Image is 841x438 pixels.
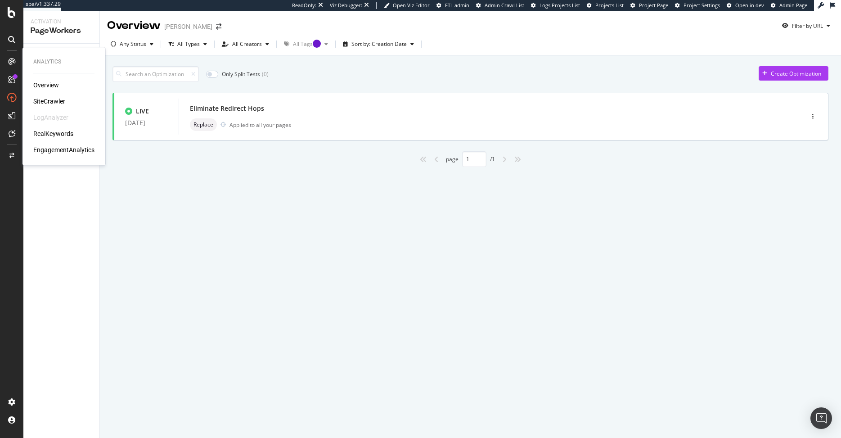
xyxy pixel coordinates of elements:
div: angle-left [431,152,442,167]
div: neutral label [190,118,217,131]
button: Any Status [107,37,157,51]
button: All Creators [218,37,273,51]
a: Open in dev [727,2,764,9]
div: arrow-right-arrow-left [216,23,221,30]
div: Activation [31,18,92,26]
span: Projects List [595,2,624,9]
a: FTL admin [436,2,469,9]
button: All TagsTooltip anchor [280,37,332,51]
a: Project Page [630,2,668,9]
span: Open Viz Editor [393,2,430,9]
div: All Types [177,41,200,47]
button: Filter by URL [778,18,834,33]
div: [DATE] [125,119,168,126]
a: Admin Crawl List [476,2,524,9]
div: Overview [107,18,161,33]
div: LogAnalyzer [33,113,68,122]
div: Viz Debugger: [330,2,362,9]
button: Create Optimization [759,66,828,81]
span: FTL admin [445,2,469,9]
div: [PERSON_NAME] [164,22,212,31]
span: Admin Page [779,2,807,9]
div: Tooltip anchor [313,40,321,48]
a: RealKeywords [33,129,73,138]
div: Analytics [33,58,94,66]
button: All Types [165,37,211,51]
a: Projects List [587,2,624,9]
div: Create Optimization [771,70,821,77]
a: Logs Projects List [531,2,580,9]
span: Open in dev [735,2,764,9]
div: Filter by URL [792,22,823,30]
div: page / 1 [446,151,495,167]
a: Overview [33,81,59,90]
div: Any Status [120,41,146,47]
div: Eliminate Redirect Hops [190,104,264,113]
div: Applied to all your pages [229,121,291,129]
div: ReadOnly: [292,2,316,9]
div: ( 0 ) [262,70,269,78]
span: Admin Crawl List [485,2,524,9]
span: Project Settings [684,2,720,9]
div: LIVE [136,107,149,116]
input: Search an Optimization [112,66,199,82]
a: EngagementAnalytics [33,145,94,154]
a: Project Settings [675,2,720,9]
div: All Tags [293,41,321,47]
div: Sort by: Creation Date [351,41,407,47]
div: Open Intercom Messenger [810,407,832,429]
a: SiteCrawler [33,97,65,106]
button: Sort by: Creation Date [339,37,418,51]
div: Only Split Tests [222,70,260,78]
div: All Creators [232,41,262,47]
a: Admin Page [771,2,807,9]
span: Logs Projects List [540,2,580,9]
span: Replace [193,122,213,127]
a: Open Viz Editor [384,2,430,9]
div: angle-right [499,152,510,167]
span: Project Page [639,2,668,9]
div: PageWorkers [31,26,92,36]
div: angles-left [416,152,431,167]
div: angles-right [510,152,525,167]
